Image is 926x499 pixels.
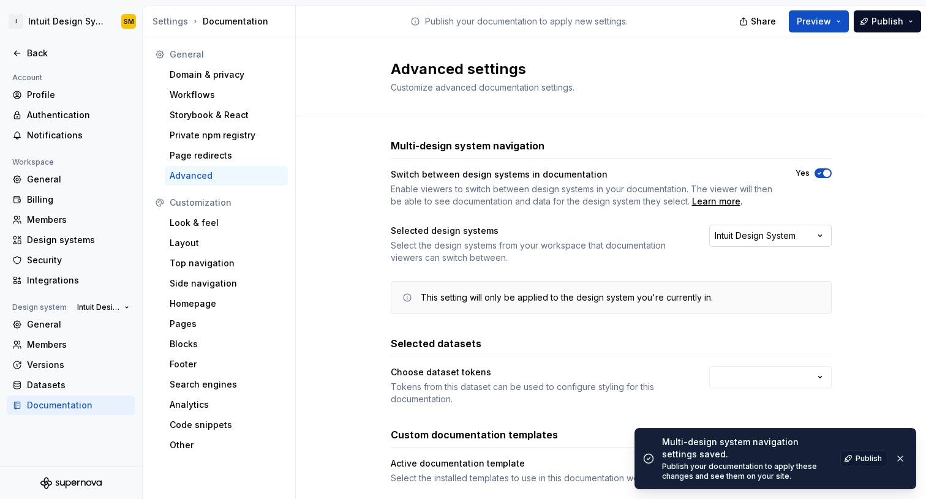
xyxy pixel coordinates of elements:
[7,190,135,209] a: Billing
[7,105,135,125] a: Authentication
[170,399,283,411] div: Analytics
[391,82,574,92] span: Customize advanced documentation settings.
[165,65,288,84] a: Domain & privacy
[40,477,102,489] svg: Supernova Logo
[391,457,687,470] div: Active documentation template
[391,336,481,351] h3: Selected datasets
[27,109,130,121] div: Authentication
[170,109,283,121] div: Storybook & React
[7,335,135,355] a: Members
[170,149,283,162] div: Page redirects
[391,183,774,208] div: Enable viewers to switch between design systems in your documentation. The viewer will then be ab...
[27,234,130,246] div: Design systems
[856,454,882,463] span: Publish
[789,10,849,32] button: Preview
[77,302,119,312] span: Intuit Design System
[170,277,283,290] div: Side navigation
[170,419,283,431] div: Code snippets
[662,462,833,481] div: Publish your documentation to apply these changes and see them on your site.
[170,170,283,182] div: Advanced
[7,170,135,189] a: General
[27,379,130,391] div: Datasets
[170,358,283,370] div: Footer
[709,225,832,247] button: Intuit Design System
[391,427,558,442] h3: Custom documentation templates
[165,314,288,334] a: Pages
[170,69,283,81] div: Domain & privacy
[165,253,288,273] a: Top navigation
[27,254,130,266] div: Security
[715,230,796,242] div: Intuit Design System
[751,15,776,28] span: Share
[27,89,130,101] div: Profile
[124,17,134,26] div: SM
[391,366,687,378] div: Choose dataset tokens
[391,225,687,237] div: Selected design systems
[27,214,130,226] div: Members
[7,396,135,415] a: Documentation
[391,59,817,79] h2: Advanced settings
[170,298,283,310] div: Homepage
[692,195,740,208] a: Learn more
[27,193,130,206] div: Billing
[854,10,921,32] button: Publish
[2,8,140,35] button: IIntuit Design SystemSM
[7,315,135,334] a: General
[797,15,831,28] span: Preview
[165,105,288,125] a: Storybook & React
[7,355,135,375] a: Versions
[152,15,188,28] button: Settings
[391,239,687,264] div: Select the design systems from your workspace that documentation viewers can switch between.
[733,10,784,32] button: Share
[7,230,135,250] a: Design systems
[165,375,288,394] a: Search engines
[165,213,288,233] a: Look & feel
[165,126,288,145] a: Private npm registry
[871,15,903,28] span: Publish
[391,381,687,405] div: Tokens from this dataset can be used to configure styling for this documentation.
[7,85,135,105] a: Profile
[165,334,288,354] a: Blocks
[170,338,283,350] div: Blocks
[27,359,130,371] div: Versions
[165,415,288,435] a: Code snippets
[170,217,283,229] div: Look & feel
[170,197,283,209] div: Customization
[170,257,283,269] div: Top navigation
[662,436,833,460] div: Multi-design system navigation settings saved.
[27,274,130,287] div: Integrations
[170,318,283,330] div: Pages
[690,196,742,206] span: .
[165,395,288,415] a: Analytics
[425,15,628,28] p: Publish your documentation to apply new settings.
[27,129,130,141] div: Notifications
[152,15,290,28] div: Documentation
[165,355,288,374] a: Footer
[165,294,288,313] a: Homepage
[27,399,130,411] div: Documentation
[170,89,283,101] div: Workflows
[170,48,283,61] div: General
[27,339,130,351] div: Members
[7,70,47,85] div: Account
[7,375,135,395] a: Datasets
[7,43,135,63] a: Back
[7,126,135,145] a: Notifications
[391,168,774,181] div: Switch between design systems in documentation
[27,47,130,59] div: Back
[170,129,283,141] div: Private npm registry
[7,300,72,315] div: Design system
[165,146,288,165] a: Page redirects
[7,250,135,270] a: Security
[170,439,283,451] div: Other
[27,318,130,331] div: General
[27,173,130,186] div: General
[421,291,713,304] div: This setting will only be applied to the design system you're currently in.
[165,85,288,105] a: Workflows
[840,450,887,467] button: Publish
[7,210,135,230] a: Members
[170,378,283,391] div: Search engines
